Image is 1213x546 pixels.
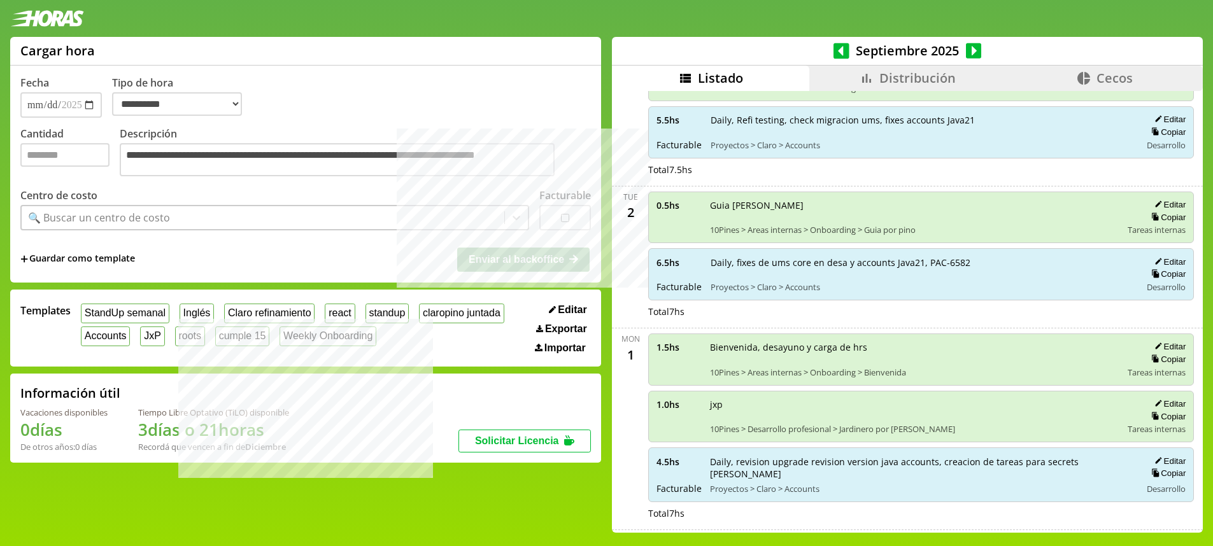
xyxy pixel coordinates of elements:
[1147,411,1186,422] button: Copiar
[180,304,214,323] button: Inglés
[245,441,286,452] b: Diciembre
[1151,341,1186,352] button: Editar
[656,482,701,494] span: Facturable
[1151,256,1186,267] button: Editar
[81,326,130,346] button: Accounts
[879,69,956,87] span: Distribución
[20,418,108,441] h1: 0 días
[711,256,1132,269] span: Daily, fixes de ums core en desa y accounts Java21, PAC-6582
[1128,224,1186,235] span: Tareas internas
[648,305,1194,318] div: Total 7 hs
[656,456,701,468] span: 4.5 hs
[710,423,1119,435] span: 10Pines > Desarrollo profesional > Jardinero por [PERSON_NAME]
[656,281,702,293] span: Facturable
[120,127,591,179] label: Descripción
[20,252,135,266] span: +Guardar como template
[20,188,97,202] label: Centro de costo
[138,407,289,418] div: Tiempo Libre Optativo (TiLO) disponible
[710,367,1119,378] span: 10Pines > Areas internas > Onboarding > Bienvenida
[656,398,701,410] span: 1.0 hs
[620,202,641,223] div: 2
[120,143,555,176] textarea: Descripción
[558,304,586,316] span: Editar
[623,192,638,202] div: Tue
[710,398,1119,410] span: jxp
[10,10,84,27] img: logotipo
[620,344,641,365] div: 1
[710,456,1132,480] span: Daily, revision upgrade revision version java accounts, creacion de tareas para secrets [PERSON_N...
[365,304,409,323] button: standup
[849,42,966,59] span: Septiembre 2025
[138,418,289,441] h1: 3 días o 21 horas
[112,92,242,116] select: Tipo de hora
[20,143,110,167] input: Cantidad
[648,507,1194,519] div: Total 7 hs
[1147,127,1186,137] button: Copiar
[710,483,1132,494] span: Proyectos > Claro > Accounts
[224,304,315,323] button: Claro refinamiento
[1096,69,1133,87] span: Cecos
[1147,468,1186,479] button: Copiar
[656,139,702,151] span: Facturable
[20,252,28,266] span: +
[20,384,120,402] h2: Información útil
[711,139,1132,151] span: Proyectos > Claro > Accounts
[138,441,289,452] div: Recordá que vencen a fin de
[215,326,269,346] button: cumple 15
[1151,456,1186,466] button: Editar
[698,69,743,87] span: Listado
[20,304,71,318] span: Templates
[1151,398,1186,409] button: Editar
[710,224,1119,235] span: 10Pines > Areas internas > Onboarding > Guia por pino
[475,435,559,446] span: Solicitar Licencia
[545,323,587,335] span: Exportar
[648,164,1194,176] div: Total 7.5 hs
[1147,483,1186,494] span: Desarrollo
[28,211,170,225] div: 🔍 Buscar un centro de costo
[81,304,169,323] button: StandUp semanal
[656,341,701,353] span: 1.5 hs
[419,304,504,323] button: claropino juntada
[1151,114,1186,125] button: Editar
[656,199,701,211] span: 0.5 hs
[710,199,1119,211] span: Guia [PERSON_NAME]
[112,76,252,118] label: Tipo de hora
[20,407,108,418] div: Vacaciones disponibles
[20,76,49,90] label: Fecha
[20,127,120,179] label: Cantidad
[544,342,586,354] span: Importar
[20,42,95,59] h1: Cargar hora
[1147,354,1186,365] button: Copiar
[280,326,376,346] button: Weekly Onboarding
[711,114,1132,126] span: Daily, Refi testing, check migracion ums, fixes accounts Java21
[1128,423,1186,435] span: Tareas internas
[1128,367,1186,378] span: Tareas internas
[458,430,591,452] button: Solicitar Licencia
[1147,269,1186,279] button: Copiar
[545,304,591,316] button: Editar
[711,281,1132,293] span: Proyectos > Claro > Accounts
[710,341,1119,353] span: Bienvenida, desayuno y carga de hrs
[1151,199,1186,210] button: Editar
[621,333,640,344] div: Mon
[1147,281,1186,293] span: Desarrollo
[140,326,164,346] button: JxP
[20,441,108,452] div: De otros años: 0 días
[656,114,702,126] span: 5.5 hs
[539,188,591,202] label: Facturable
[1147,139,1186,151] span: Desarrollo
[1147,212,1186,223] button: Copiar
[532,323,591,335] button: Exportar
[175,326,205,346] button: roots
[656,256,702,269] span: 6.5 hs
[612,91,1203,531] div: scrollable content
[325,304,355,323] button: react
